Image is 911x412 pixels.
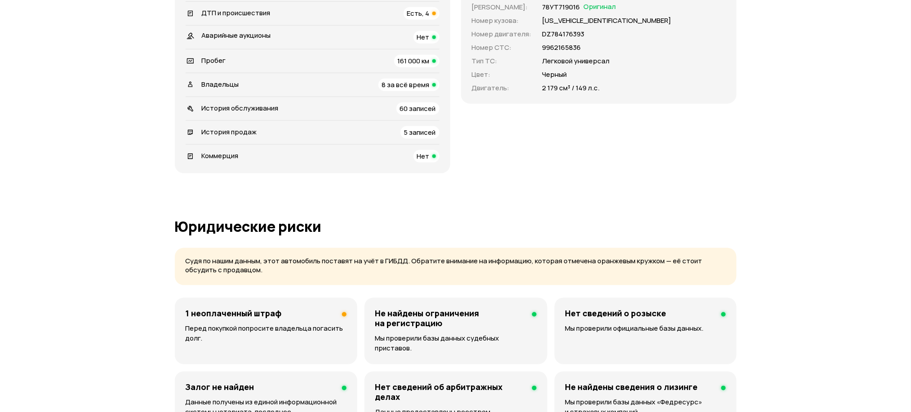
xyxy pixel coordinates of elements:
[542,29,585,39] p: DZ784176393
[202,103,279,113] span: История обслуживания
[542,16,671,26] p: [US_VEHICLE_IDENTIFICATION_NUMBER]
[417,32,430,42] span: Нет
[407,9,430,18] span: Есть, 4
[202,8,271,18] span: ДТП и происшествия
[472,29,532,39] p: Номер двигателя :
[472,43,532,53] p: Номер СТС :
[202,56,226,65] span: Пробег
[382,80,430,89] span: 8 за всё время
[417,151,430,161] span: Нет
[472,56,532,66] p: Тип ТС :
[375,382,525,402] h4: Нет сведений об арбитражных делах
[375,309,525,328] h4: Не найдены ограничения на регистрацию
[186,324,347,344] p: Перед покупкой попросите владельца погасить долг.
[375,334,537,354] p: Мы проверили базы данных судебных приставов.
[186,382,254,392] h4: Залог не найден
[202,31,271,40] span: Аварийные аукционы
[202,80,239,89] span: Владельцы
[398,56,430,66] span: 161 000 км
[565,309,667,319] h4: Нет сведений о розыске
[472,16,532,26] p: Номер кузова :
[472,2,532,12] p: [PERSON_NAME] :
[400,104,436,113] span: 60 записей
[472,70,532,80] p: Цвет :
[175,218,737,235] h1: Юридические риски
[202,151,239,160] span: Коммерция
[542,70,567,80] p: Черный
[584,2,616,12] span: Оригинал
[542,2,580,12] p: 78УТ719016
[565,324,726,334] p: Мы проверили официальные базы данных.
[202,127,257,137] span: История продаж
[186,257,726,275] p: Судя по нашим данным, этот автомобиль поставят на учёт в ГИБДД. Обратите внимание на информацию, ...
[565,382,698,392] h4: Не найдены сведения о лизинге
[542,83,600,93] p: 2 179 см³ / 149 л.с.
[542,56,610,66] p: Легковой универсал
[472,83,532,93] p: Двигатель :
[542,43,581,53] p: 9962165836
[186,309,282,319] h4: 1 неоплаченный штраф
[404,128,436,137] span: 5 записей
